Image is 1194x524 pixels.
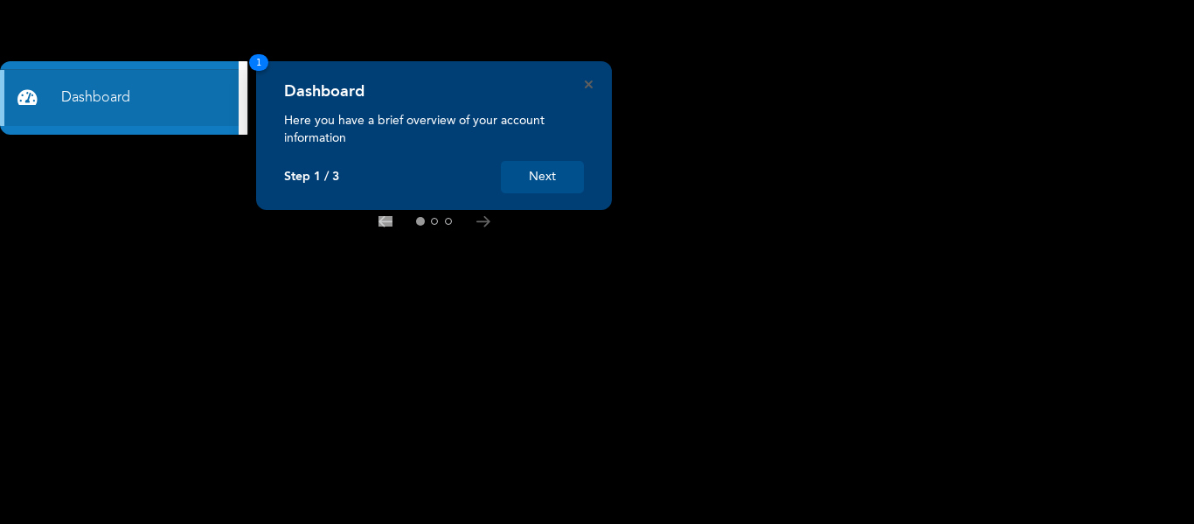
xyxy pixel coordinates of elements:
button: Close [585,80,593,88]
span: 1 [249,54,268,71]
p: Step 1 / 3 [284,170,339,185]
button: Next [501,161,584,193]
h4: Dashboard [284,82,364,101]
p: Here you have a brief overview of your account information [284,112,584,147]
